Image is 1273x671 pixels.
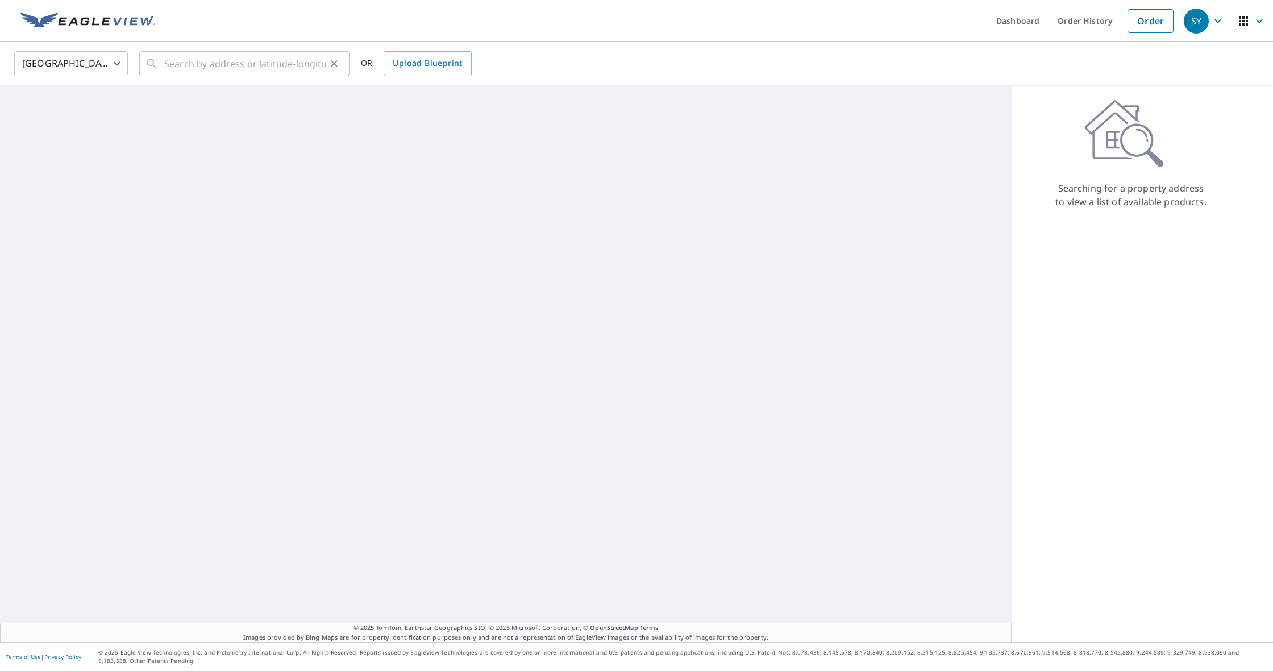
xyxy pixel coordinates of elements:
div: OR [361,51,472,76]
a: OpenStreetMap [590,623,638,632]
p: | [6,653,81,660]
span: Upload Blueprint [393,56,462,71]
p: Searching for a property address to view a list of available products. [1055,181,1207,209]
p: © 2025 Eagle View Technologies, Inc. and Pictometry International Corp. All Rights Reserved. Repo... [98,648,1267,665]
input: Search by address or latitude-longitude [164,48,326,80]
img: EV Logo [20,13,155,30]
a: Terms [640,623,659,632]
a: Order [1128,9,1174,33]
a: Privacy Policy [44,653,81,661]
button: Clear [326,56,342,72]
span: © 2025 TomTom, Earthstar Geographics SIO, © 2025 Microsoft Corporation, © [353,623,659,633]
a: Terms of Use [6,653,41,661]
a: Upload Blueprint [384,51,471,76]
div: [GEOGRAPHIC_DATA] [14,48,128,80]
div: SY [1184,9,1209,34]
